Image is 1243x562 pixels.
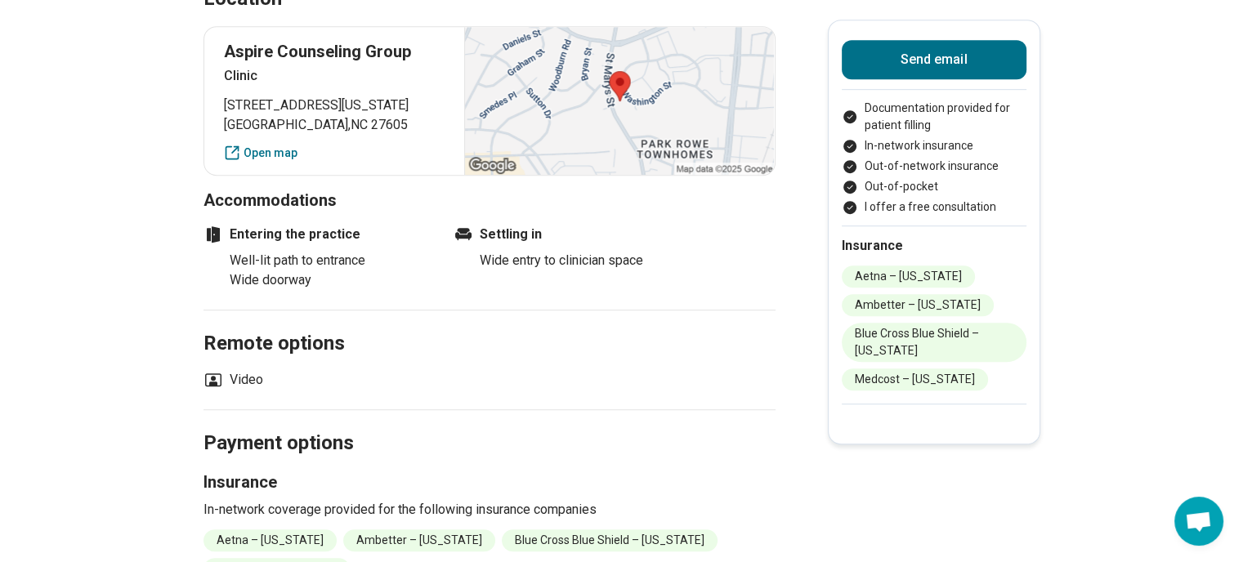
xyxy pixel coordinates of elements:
li: Ambetter – [US_STATE] [343,529,495,551]
span: [GEOGRAPHIC_DATA] , NC 27605 [224,115,445,135]
li: Aetna – [US_STATE] [842,265,975,288]
h2: Remote options [203,291,776,358]
p: Clinic [224,66,445,86]
h2: Payment options [203,390,776,457]
li: In-network insurance [842,137,1026,154]
h2: Insurance [842,236,1026,256]
li: Wide entry to clinician space [480,251,682,270]
li: I offer a free consultation [842,198,1026,216]
li: Ambetter – [US_STATE] [842,294,994,316]
li: Documentation provided for patient filling [842,100,1026,134]
a: Open map [224,145,445,162]
h4: Settling in [454,225,682,244]
h4: Entering the practice [203,225,432,244]
div: Chat abierto [1174,497,1223,546]
p: In-network coverage provided for the following insurance companies [203,500,776,520]
button: Send email [842,40,1026,79]
h3: Accommodations [203,189,776,212]
li: Aetna – [US_STATE] [203,529,337,551]
li: Blue Cross Blue Shield – [US_STATE] [842,323,1026,362]
li: Blue Cross Blue Shield – [US_STATE] [502,529,718,551]
li: Out-of-pocket [842,178,1026,195]
span: [STREET_ADDRESS][US_STATE] [224,96,445,115]
li: Wide doorway [230,270,432,290]
li: Out-of-network insurance [842,158,1026,175]
ul: Payment options [842,100,1026,216]
li: Video [203,370,263,390]
h3: Insurance [203,471,776,493]
p: Aspire Counseling Group [224,40,445,63]
li: Medcost – [US_STATE] [842,368,988,390]
li: Well-lit path to entrance [230,251,432,270]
